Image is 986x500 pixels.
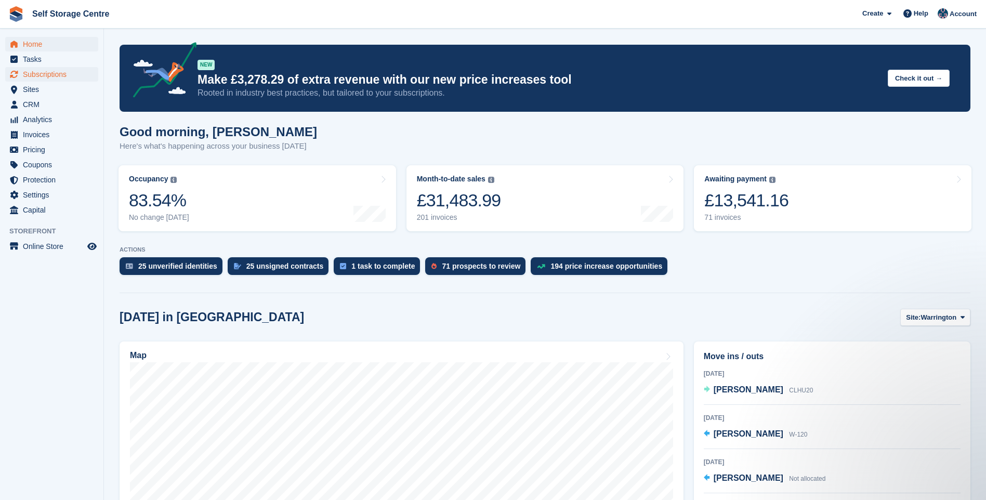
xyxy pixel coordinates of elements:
a: Self Storage Centre [28,5,113,22]
img: icon-info-grey-7440780725fd019a000dd9b08b2336e03edf1995a4989e88bcd33f0948082b44.svg [769,177,775,183]
a: menu [5,112,98,127]
a: menu [5,188,98,202]
span: Subscriptions [23,67,85,82]
a: menu [5,97,98,112]
img: price-adjustments-announcement-icon-8257ccfd72463d97f412b2fc003d46551f7dbcb40ab6d574587a9cd5c0d94... [124,42,197,101]
a: menu [5,52,98,67]
span: Warrington [921,312,956,323]
a: 71 prospects to review [425,257,531,280]
div: [DATE] [704,413,961,423]
a: Occupancy 83.54% No change [DATE] [119,165,396,231]
img: price_increase_opportunities-93ffe204e8149a01c8c9dc8f82e8f89637d9d84a8eef4429ea346261dce0b2c0.svg [537,264,545,269]
h2: Move ins / outs [704,350,961,363]
span: Protection [23,173,85,187]
h1: Good morning, [PERSON_NAME] [120,125,317,139]
div: 83.54% [129,190,189,211]
a: [PERSON_NAME] CLHU20 [704,384,813,397]
a: [PERSON_NAME] W-120 [704,428,808,441]
span: Not allocated [789,475,825,482]
a: [PERSON_NAME] Not allocated [704,472,826,485]
p: Rooted in industry best practices, but tailored to your subscriptions. [198,87,879,99]
span: Sites [23,82,85,97]
span: CLHU20 [789,387,813,394]
h2: [DATE] in [GEOGRAPHIC_DATA] [120,310,304,324]
a: Month-to-date sales £31,483.99 201 invoices [406,165,684,231]
span: Account [950,9,977,19]
div: £31,483.99 [417,190,501,211]
img: stora-icon-8386f47178a22dfd0bd8f6a31ec36ba5ce8667c1dd55bd0f319d3a0aa187defe.svg [8,6,24,22]
a: 25 unverified identities [120,257,228,280]
a: 1 task to complete [334,257,425,280]
div: NEW [198,60,215,70]
span: W-120 [789,431,807,438]
span: Analytics [23,112,85,127]
span: Help [914,8,928,19]
p: Here's what's happening across your business [DATE] [120,140,317,152]
img: task-75834270c22a3079a89374b754ae025e5fb1db73e45f91037f5363f120a921f8.svg [340,263,346,269]
span: [PERSON_NAME] [714,385,783,394]
p: Make £3,278.29 of extra revenue with our new price increases tool [198,72,879,87]
p: ACTIONS [120,246,970,253]
a: 194 price increase opportunities [531,257,673,280]
a: 25 unsigned contracts [228,257,334,280]
span: Capital [23,203,85,217]
div: No change [DATE] [129,213,189,222]
img: verify_identity-adf6edd0f0f0b5bbfe63781bf79b02c33cf7c696d77639b501bdc392416b5a36.svg [126,263,133,269]
a: menu [5,203,98,217]
div: Month-to-date sales [417,175,485,183]
span: Tasks [23,52,85,67]
img: icon-info-grey-7440780725fd019a000dd9b08b2336e03edf1995a4989e88bcd33f0948082b44.svg [488,177,494,183]
div: 194 price increase opportunities [550,262,662,270]
a: Awaiting payment £13,541.16 71 invoices [694,165,971,231]
div: 25 unsigned contracts [246,262,324,270]
div: 71 prospects to review [442,262,520,270]
div: 71 invoices [704,213,788,222]
button: Check it out → [888,70,950,87]
a: Preview store [86,240,98,253]
span: Pricing [23,142,85,157]
span: Home [23,37,85,51]
div: 25 unverified identities [138,262,217,270]
span: Online Store [23,239,85,254]
a: menu [5,67,98,82]
div: 1 task to complete [351,262,415,270]
span: CRM [23,97,85,112]
a: menu [5,37,98,51]
div: [DATE] [704,369,961,378]
a: menu [5,239,98,254]
span: Settings [23,188,85,202]
a: menu [5,127,98,142]
a: menu [5,157,98,172]
img: icon-info-grey-7440780725fd019a000dd9b08b2336e03edf1995a4989e88bcd33f0948082b44.svg [170,177,177,183]
h2: Map [130,351,147,360]
a: menu [5,82,98,97]
div: Awaiting payment [704,175,767,183]
span: Storefront [9,226,103,236]
div: [DATE] [704,457,961,467]
div: Occupancy [129,175,168,183]
button: Site: Warrington [900,309,970,326]
span: Invoices [23,127,85,142]
span: [PERSON_NAME] [714,429,783,438]
a: menu [5,173,98,187]
span: Coupons [23,157,85,172]
img: contract_signature_icon-13c848040528278c33f63329250d36e43548de30e8caae1d1a13099fd9432cc5.svg [234,263,241,269]
span: Create [862,8,883,19]
div: 201 invoices [417,213,501,222]
span: Site: [906,312,921,323]
span: [PERSON_NAME] [714,473,783,482]
div: £13,541.16 [704,190,788,211]
a: menu [5,142,98,157]
img: Clair Cole [938,8,948,19]
img: prospect-51fa495bee0391a8d652442698ab0144808aea92771e9ea1ae160a38d050c398.svg [431,263,437,269]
